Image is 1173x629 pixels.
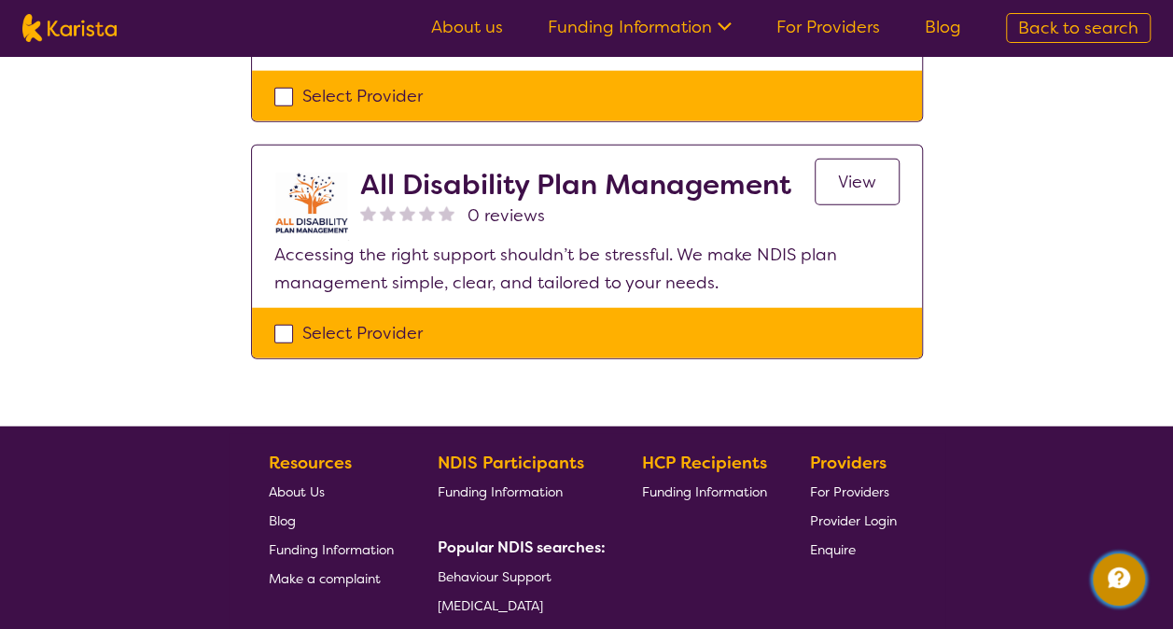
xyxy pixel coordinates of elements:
[810,483,889,500] span: For Providers
[641,483,766,500] span: Funding Information
[468,202,545,230] span: 0 reviews
[438,538,606,557] b: Popular NDIS searches:
[815,159,900,205] a: View
[399,205,415,221] img: nonereviewstar
[438,477,598,506] a: Funding Information
[438,483,563,500] span: Funding Information
[810,541,856,558] span: Enquire
[1018,17,1138,39] span: Back to search
[810,535,897,564] a: Enquire
[431,16,503,38] a: About us
[274,168,349,241] img: at5vqv0lot2lggohlylh.jpg
[810,506,897,535] a: Provider Login
[810,477,897,506] a: For Providers
[274,241,900,297] p: Accessing the right support shouldn’t be stressful. We make NDIS plan management simple, clear, a...
[269,541,394,558] span: Funding Information
[380,205,396,221] img: nonereviewstar
[438,452,584,474] b: NDIS Participants
[548,16,732,38] a: Funding Information
[810,512,897,529] span: Provider Login
[1006,13,1151,43] a: Back to search
[269,564,394,593] a: Make a complaint
[641,477,766,506] a: Funding Information
[22,14,117,42] img: Karista logo
[419,205,435,221] img: nonereviewstar
[360,205,376,221] img: nonereviewstar
[438,591,598,620] a: [MEDICAL_DATA]
[269,570,381,587] span: Make a complaint
[269,477,394,506] a: About Us
[269,506,394,535] a: Blog
[438,562,598,591] a: Behaviour Support
[438,568,552,585] span: Behaviour Support
[641,452,766,474] b: HCP Recipients
[438,597,543,614] span: [MEDICAL_DATA]
[269,512,296,529] span: Blog
[269,452,352,474] b: Resources
[1093,553,1145,606] button: Channel Menu
[360,168,791,202] h2: All Disability Plan Management
[810,452,887,474] b: Providers
[269,535,394,564] a: Funding Information
[439,205,454,221] img: nonereviewstar
[269,483,325,500] span: About Us
[776,16,880,38] a: For Providers
[838,171,876,193] span: View
[925,16,961,38] a: Blog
